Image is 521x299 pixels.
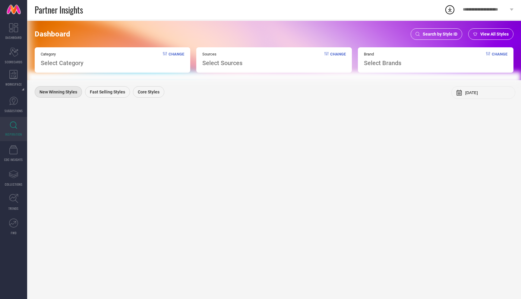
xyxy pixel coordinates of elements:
span: Select Sources [202,59,242,67]
span: Dashboard [35,30,70,38]
span: Fast Selling Styles [90,90,125,94]
span: INSPIRATION [5,132,22,137]
span: New Winning Styles [39,90,77,94]
span: Select Brands [364,59,401,67]
span: Change [492,52,507,67]
span: SCORECARDS [5,60,23,64]
span: Search by Style ID [423,32,457,36]
span: DASHBOARD [5,35,22,40]
span: SUGGESTIONS [5,109,23,113]
span: FWD [11,231,17,235]
span: Core Styles [138,90,159,94]
span: Change [169,52,184,67]
span: Brand [364,52,401,56]
span: Category [41,52,84,56]
span: Sources [202,52,242,56]
span: Partner Insights [35,4,83,16]
span: COLLECTIONS [5,182,23,187]
span: CDC INSIGHTS [4,157,23,162]
span: WORKSPACE [5,82,22,87]
input: Select month [465,90,510,95]
span: Change [330,52,346,67]
span: TRENDS [8,206,19,211]
span: Select Category [41,59,84,67]
span: View All Styles [480,32,509,36]
div: Open download list [444,4,455,15]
